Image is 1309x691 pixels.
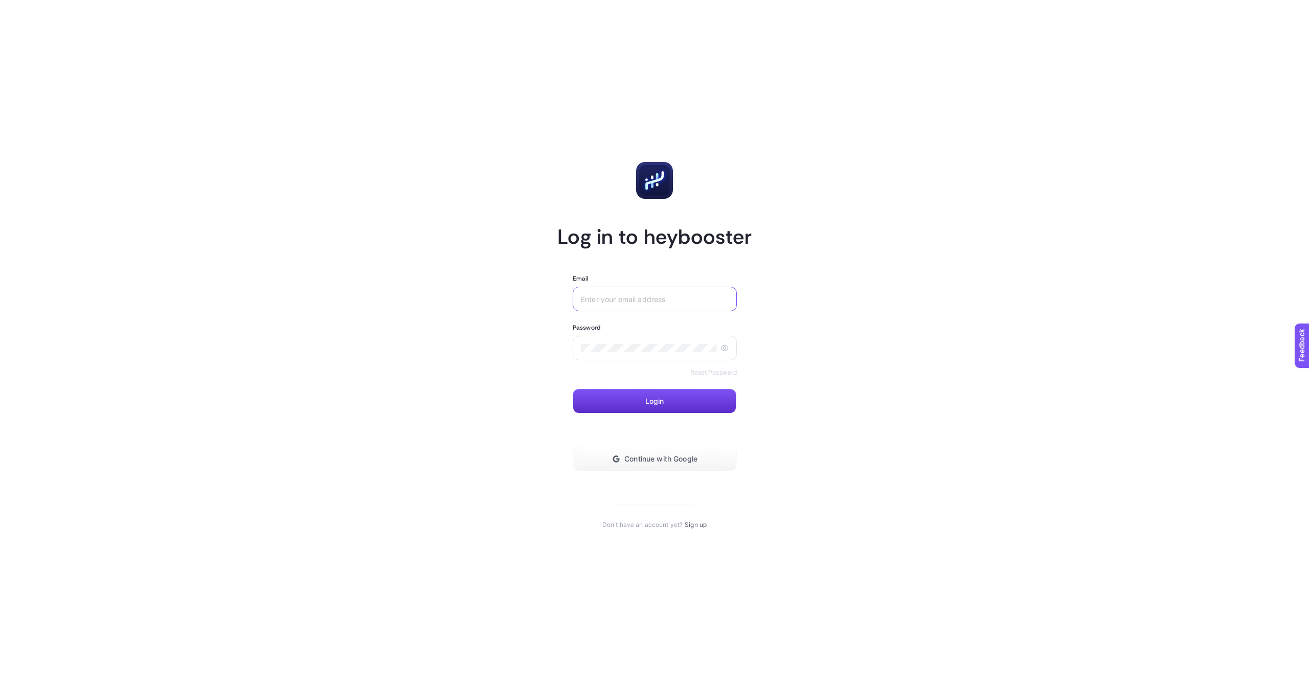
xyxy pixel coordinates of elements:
[557,223,752,250] h1: Log in to heybooster
[573,447,737,471] button: Continue with Google
[573,324,600,332] label: Password
[602,521,683,529] span: Don't have an account yet?
[645,397,664,405] span: Login
[6,3,39,11] span: Feedback
[581,295,729,303] input: Enter your email address
[573,389,736,413] button: Login
[624,455,697,463] span: Continue with Google
[690,368,737,377] a: Reset Password
[573,274,589,283] label: Email
[685,521,707,529] a: Sign up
